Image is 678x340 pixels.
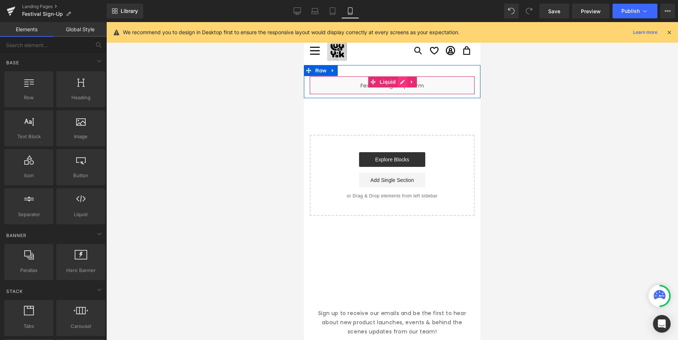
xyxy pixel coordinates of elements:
[522,4,536,18] button: Redo
[58,172,103,179] span: Button
[7,322,51,330] span: Tabs
[504,4,519,18] button: Undo
[7,133,51,140] span: Text Block
[6,232,27,239] span: Banner
[22,4,107,10] a: Landing Pages
[19,15,47,42] a: Lucy & Yak
[103,54,113,65] a: Expand / Collapse
[3,21,19,37] summary: Menu
[58,266,103,274] span: Hero Banner
[6,288,24,295] span: Stack
[18,171,159,176] p: or Drag & Drop elements from left sidebar
[22,18,44,40] img: Lucy & Yak
[58,211,103,218] span: Liquid
[22,11,63,17] span: Festival Sign-Up
[7,94,51,101] span: Row
[24,43,34,54] a: Expand / Collapse
[630,28,660,37] a: Learn more
[58,322,103,330] span: Carousel
[7,266,51,274] span: Parallax
[55,151,121,165] a: Add Single Section
[581,7,601,15] span: Preview
[613,4,657,18] button: Publish
[74,54,94,65] span: Liquid
[341,4,359,18] a: Mobile
[58,94,103,101] span: Heading
[55,130,121,145] a: Explore Blocks
[572,4,610,18] a: Preview
[53,22,107,37] a: Global Style
[121,8,138,14] span: Library
[288,4,306,18] a: Desktop
[7,211,51,218] span: Separator
[653,315,671,333] div: Open Intercom Messenger
[10,43,24,54] span: Row
[58,133,103,140] span: Image
[7,172,51,179] span: Icon
[306,4,324,18] a: Laptop
[6,59,20,66] span: Base
[621,8,640,14] span: Publish
[324,4,341,18] a: Tablet
[107,4,143,18] a: New Library
[548,7,560,15] span: Save
[660,4,675,18] button: More
[106,21,122,37] summary: Search
[123,28,459,36] p: We recommend you to design in Desktop first to ensure the responsive layout would display correct...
